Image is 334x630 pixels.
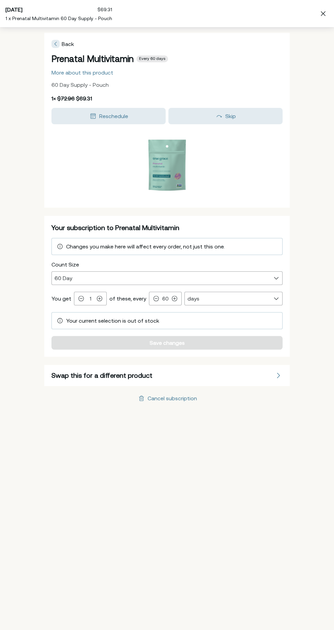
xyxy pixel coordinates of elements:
[51,95,56,101] span: 1 ×
[66,318,159,324] span: Your current selection is out of stock
[137,394,197,402] span: Cancel subscription
[109,295,146,302] span: of these, every
[85,296,95,302] input: 0
[5,16,112,21] span: 1 x Prenatal Multivitamin 60 Day Supply - Pouch
[51,224,179,231] span: Your subscription to Prenatal Multivitamin
[51,70,113,75] div: More about this product
[51,336,283,350] button: Save changes
[318,8,329,19] span: Close
[76,95,92,101] span: $69.31
[139,56,165,62] span: Every 60 days
[51,40,74,48] span: Back
[51,82,109,88] span: 60 Day Supply - Pouch
[133,132,201,200] img: Prenatal Multivitamin
[51,295,71,302] span: You get
[5,6,22,13] span: [DATE]
[99,113,128,119] span: Reschedule
[150,340,185,345] div: Save changes
[57,95,75,101] span: $72.96
[148,395,197,401] div: Cancel subscription
[225,113,236,119] span: Skip
[66,243,225,249] span: Changes you make here will affect every order, not just this one.
[51,261,79,268] span: Count Size
[51,54,134,64] span: Prenatal Multivitamin
[97,7,112,12] span: $69.31
[160,296,170,302] input: 0
[62,41,74,47] span: Back
[168,108,283,124] button: Skip
[51,108,166,124] button: Reschedule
